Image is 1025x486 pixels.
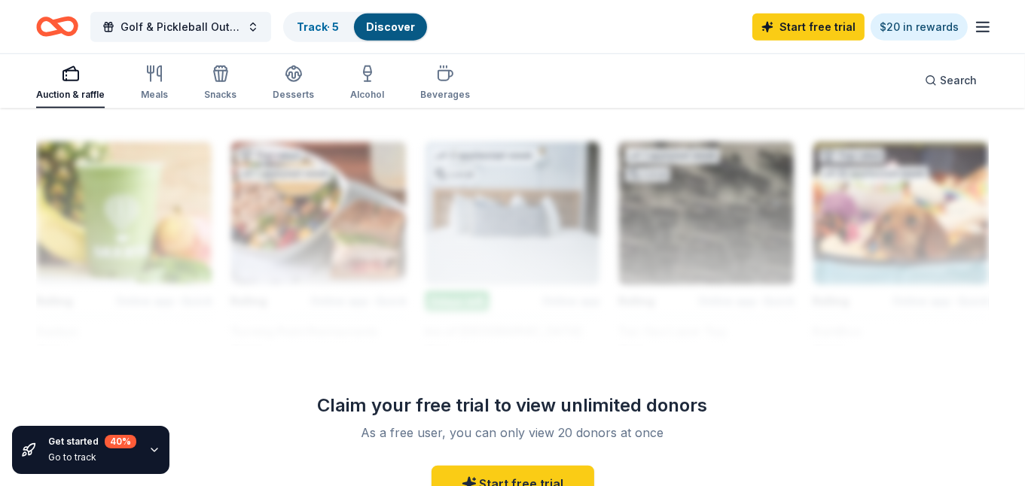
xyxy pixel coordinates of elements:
[36,9,78,44] a: Home
[350,59,384,108] button: Alcohol
[366,20,415,33] a: Discover
[273,59,314,108] button: Desserts
[283,12,429,42] button: Track· 5Discover
[105,435,136,448] div: 40 %
[913,65,989,96] button: Search
[871,14,968,41] a: $20 in rewards
[350,89,384,101] div: Alcohol
[297,20,339,33] a: Track· 5
[420,89,470,101] div: Beverages
[420,59,470,108] button: Beverages
[752,14,865,41] a: Start free trial
[204,89,236,101] div: Snacks
[141,89,168,101] div: Meals
[204,59,236,108] button: Snacks
[36,59,105,108] button: Auction & raffle
[314,424,712,442] div: As a free user, you can only view 20 donors at once
[120,18,241,36] span: Golf & Pickleball Outing
[141,59,168,108] button: Meals
[48,435,136,448] div: Get started
[36,89,105,101] div: Auction & raffle
[48,451,136,463] div: Go to track
[296,393,730,418] div: Claim your free trial to view unlimited donors
[273,89,314,101] div: Desserts
[90,12,271,42] button: Golf & Pickleball Outing
[940,71,977,90] span: Search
